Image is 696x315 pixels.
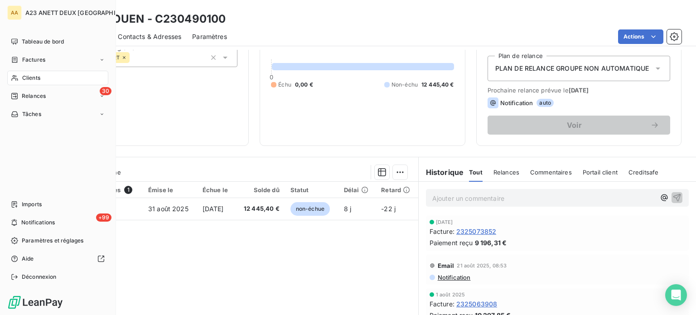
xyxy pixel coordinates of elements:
[148,186,192,194] div: Émise le
[22,38,64,46] span: Tableau de bord
[628,169,659,176] span: Creditsafe
[583,169,618,176] span: Portail client
[569,87,589,94] span: [DATE]
[500,99,533,107] span: Notification
[456,227,497,236] span: 2325073852
[436,219,453,225] span: [DATE]
[22,92,46,100] span: Relances
[438,262,454,269] span: Email
[278,81,291,89] span: Échu
[457,263,507,268] span: 21 août 2025, 08:53
[22,255,34,263] span: Aide
[391,81,418,89] span: Non-échu
[7,5,22,20] div: AA
[96,213,111,222] span: +99
[203,205,224,213] span: [DATE]
[493,169,519,176] span: Relances
[469,169,483,176] span: Tout
[22,74,40,82] span: Clients
[25,9,140,16] span: A23 ANETT DEUX [GEOGRAPHIC_DATA]
[290,186,333,194] div: Statut
[437,274,471,281] span: Notification
[618,29,663,44] button: Actions
[381,205,396,213] span: -22 j
[381,186,412,194] div: Retard
[295,81,313,89] span: 0,00 €
[530,169,572,176] span: Commentaires
[488,87,670,94] span: Prochaine relance prévue le
[495,64,649,73] span: PLAN DE RELANCE GROUPE NON AUTOMATIQUE
[7,252,108,266] a: Aide
[124,186,132,194] span: 1
[498,121,650,129] span: Voir
[80,11,226,27] h3: SEH ROUEN - C230490100
[21,218,55,227] span: Notifications
[344,186,370,194] div: Délai
[148,205,188,213] span: 31 août 2025
[130,53,137,62] input: Ajouter une valeur
[421,81,454,89] span: 12 445,40 €
[203,186,230,194] div: Échue le
[475,238,507,247] span: 9 196,31 €
[22,56,45,64] span: Factures
[241,204,280,213] span: 12 445,40 €
[7,295,63,310] img: Logo LeanPay
[436,292,465,297] span: 1 août 2025
[456,299,498,309] span: 2325063908
[344,205,351,213] span: 8 j
[430,299,454,309] span: Facture :
[118,32,181,41] span: Contacts & Adresses
[488,116,670,135] button: Voir
[430,238,473,247] span: Paiement reçu
[22,110,41,118] span: Tâches
[22,273,57,281] span: Déconnexion
[290,202,330,216] span: non-échue
[241,186,280,194] div: Solde dû
[536,99,554,107] span: auto
[419,167,464,178] h6: Historique
[22,200,42,208] span: Imports
[192,32,227,41] span: Paramètres
[270,73,273,81] span: 0
[665,284,687,306] div: Open Intercom Messenger
[430,227,454,236] span: Facture :
[100,87,111,95] span: 30
[22,237,83,245] span: Paramètres et réglages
